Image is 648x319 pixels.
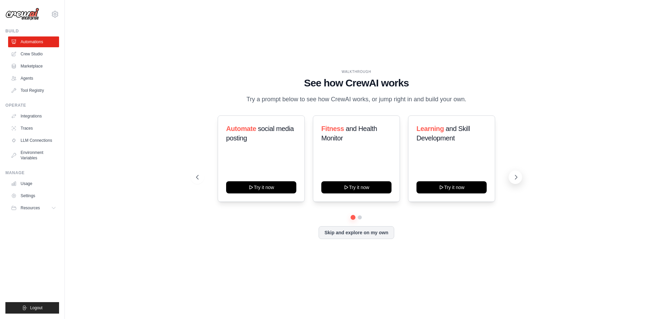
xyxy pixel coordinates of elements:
[8,203,59,213] button: Resources
[8,111,59,122] a: Integrations
[8,49,59,59] a: Crew Studio
[8,36,59,47] a: Automations
[416,125,470,142] span: and Skill Development
[8,73,59,84] a: Agents
[8,135,59,146] a: LLM Connections
[30,305,43,311] span: Logout
[5,8,39,21] img: Logo
[5,170,59,176] div: Manage
[8,85,59,96] a: Tool Registry
[321,125,377,142] span: and Health Monitor
[8,123,59,134] a: Traces
[226,125,294,142] span: social media posting
[5,302,59,314] button: Logout
[226,125,256,132] span: Automate
[8,178,59,189] a: Usage
[196,77,517,89] h1: See how CrewAI works
[319,226,394,239] button: Skip and explore on my own
[416,125,444,132] span: Learning
[321,125,344,132] span: Fitness
[321,181,391,193] button: Try it now
[416,181,487,193] button: Try it now
[5,28,59,34] div: Build
[8,147,59,163] a: Environment Variables
[226,181,296,193] button: Try it now
[8,61,59,72] a: Marketplace
[243,95,470,104] p: Try a prompt below to see how CrewAI works, or jump right in and build your own.
[196,69,517,74] div: WALKTHROUGH
[5,103,59,108] div: Operate
[8,190,59,201] a: Settings
[21,205,40,211] span: Resources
